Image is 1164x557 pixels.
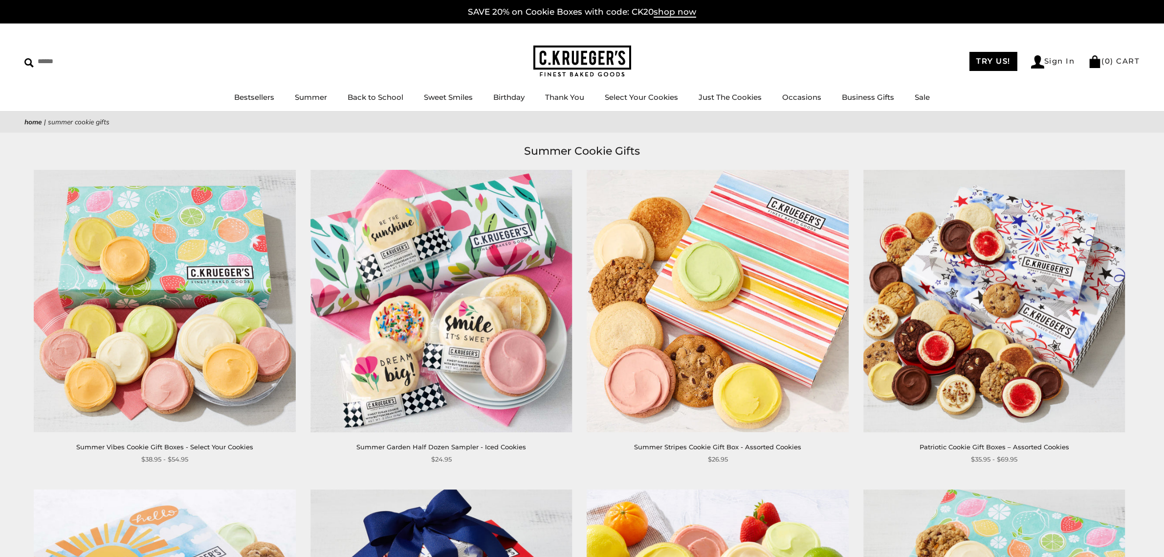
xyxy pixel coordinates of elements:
[920,443,1069,451] a: Patriotic Cookie Gift Boxes – Assorted Cookies
[24,116,1140,128] nav: breadcrumbs
[1031,55,1044,69] img: Account
[468,7,696,18] a: SAVE 20% on Cookie Boxes with code: CK20shop now
[431,454,452,464] span: $24.95
[634,443,801,451] a: Summer Stripes Cookie Gift Box - Assorted Cookies
[76,443,253,451] a: Summer Vibes Cookie Gift Boxes - Select Your Cookies
[605,93,678,102] a: Select Your Cookies
[234,93,274,102] a: Bestsellers
[44,117,46,127] span: |
[971,454,1017,464] span: $35.95 - $69.95
[915,93,930,102] a: Sale
[24,117,42,127] a: Home
[699,93,762,102] a: Just The Cookies
[24,54,141,69] input: Search
[424,93,473,102] a: Sweet Smiles
[348,93,403,102] a: Back to School
[708,454,728,464] span: $26.95
[295,93,327,102] a: Summer
[1088,55,1101,68] img: Bag
[39,142,1125,160] h1: Summer Cookie Gifts
[48,117,110,127] span: Summer Cookie Gifts
[493,93,525,102] a: Birthday
[654,7,696,18] span: shop now
[782,93,821,102] a: Occasions
[356,443,526,451] a: Summer Garden Half Dozen Sampler - Iced Cookies
[545,93,584,102] a: Thank You
[969,52,1017,71] a: TRY US!
[1031,55,1075,69] a: Sign In
[24,58,34,68] img: Search
[141,454,188,464] span: $38.95 - $54.95
[310,170,572,432] img: Summer Garden Half Dozen Sampler - Iced Cookies
[533,46,631,77] img: C.KRUEGER'S
[1088,56,1140,66] a: (0) CART
[1105,56,1111,66] span: 0
[587,170,848,432] img: Summer Stripes Cookie Gift Box - Assorted Cookies
[863,170,1125,432] img: Patriotic Cookie Gift Boxes – Assorted Cookies
[587,170,849,432] a: Summer Stripes Cookie Gift Box - Assorted Cookies
[34,170,296,432] img: Summer Vibes Cookie Gift Boxes - Select Your Cookies
[842,93,894,102] a: Business Gifts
